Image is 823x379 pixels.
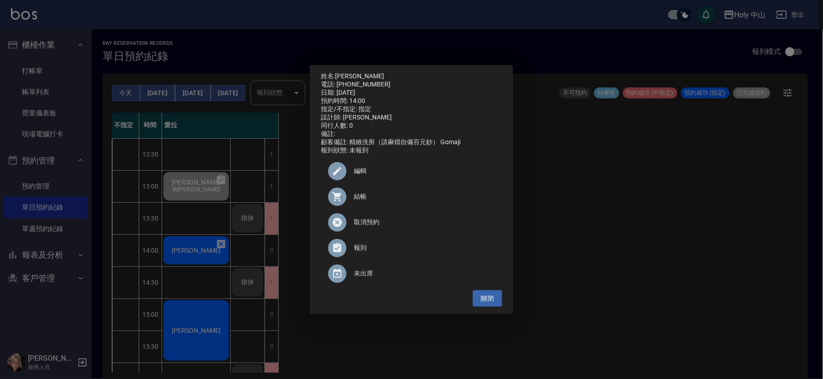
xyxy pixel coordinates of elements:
[321,235,502,261] div: 報到
[321,105,502,114] div: 指定/不指定: 指定
[321,158,502,184] div: 編輯
[354,217,495,227] span: 取消預約
[321,72,502,81] p: 姓名:
[321,138,502,146] div: 顧客備註: 精緻洗剪（請麻煩自備百元鈔） Gomaji
[321,114,502,122] div: 設計師: [PERSON_NAME]
[321,130,502,138] div: 備註:
[321,184,502,210] a: 結帳
[321,146,502,155] div: 報到狀態: 未報到
[335,72,384,80] a: [PERSON_NAME]
[354,192,495,201] span: 結帳
[354,243,495,253] span: 報到
[321,81,502,89] div: 電話: [PHONE_NUMBER]
[321,261,502,287] div: 未出席
[354,269,495,278] span: 未出席
[321,210,502,235] div: 取消預約
[473,290,502,307] button: 關閉
[321,122,502,130] div: 同行人數: 0
[321,97,502,105] div: 預約時間: 14:00
[354,166,495,176] span: 編輯
[321,89,502,97] div: 日期: [DATE]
